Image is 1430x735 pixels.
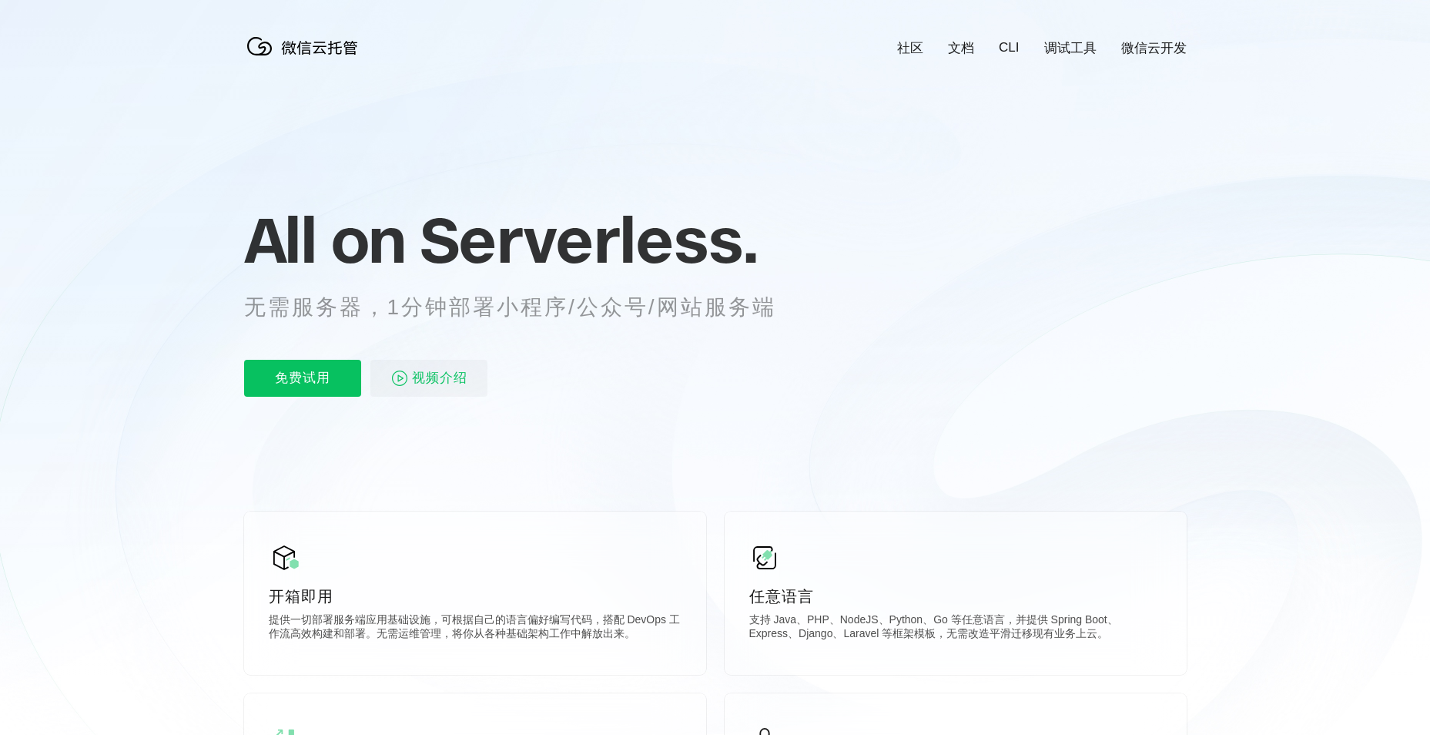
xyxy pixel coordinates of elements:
a: 调试工具 [1044,39,1097,57]
a: 社区 [897,39,923,57]
a: CLI [999,40,1019,55]
span: 视频介绍 [412,360,467,397]
span: All on [244,201,405,278]
p: 支持 Java、PHP、NodeJS、Python、Go 等任意语言，并提供 Spring Boot、Express、Django、Laravel 等框架模板，无需改造平滑迁移现有业务上云。 [749,613,1162,644]
p: 开箱即用 [269,586,682,607]
p: 免费试用 [244,360,361,397]
a: 微信云开发 [1121,39,1187,57]
span: Serverless. [420,201,758,278]
p: 任意语言 [749,586,1162,607]
p: 无需服务器，1分钟部署小程序/公众号/网站服务端 [244,292,805,323]
p: 提供一切部署服务端应用基础设施，可根据自己的语言偏好编写代码，搭配 DevOps 工作流高效构建和部署。无需运维管理，将你从各种基础架构工作中解放出来。 [269,613,682,644]
img: 微信云托管 [244,31,367,62]
img: video_play.svg [390,369,409,388]
a: 文档 [948,39,974,57]
a: 微信云托管 [244,51,367,64]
